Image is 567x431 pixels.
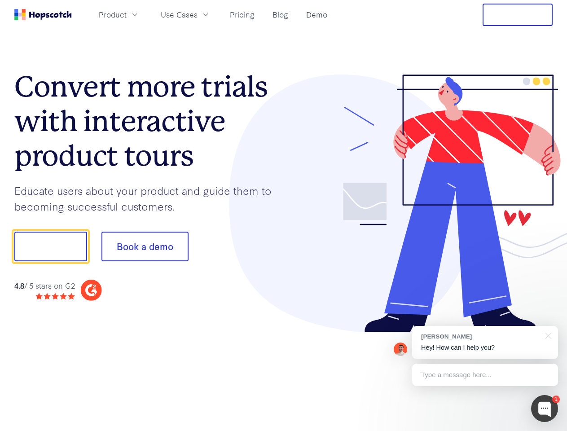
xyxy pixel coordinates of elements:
h1: Convert more trials with interactive product tours [14,70,284,173]
a: Blog [269,7,292,22]
button: Product [93,7,145,22]
img: Mark Spera [394,343,407,356]
p: Hey! How can I help you? [421,343,549,352]
button: Show me! [14,232,87,261]
button: Free Trial [483,4,553,26]
div: / 5 stars on G2 [14,280,75,291]
div: 1 [552,396,560,403]
span: Product [99,9,127,20]
a: Home [14,9,72,20]
div: Type a message here... [412,364,558,386]
div: [PERSON_NAME] [421,332,540,341]
strong: 4.8 [14,280,24,290]
button: Use Cases [155,7,215,22]
a: Pricing [226,7,258,22]
button: Book a demo [101,232,189,261]
span: Use Cases [161,9,198,20]
p: Educate users about your product and guide them to becoming successful customers. [14,183,284,214]
a: Demo [303,7,331,22]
